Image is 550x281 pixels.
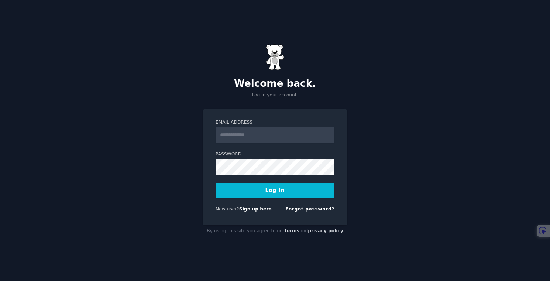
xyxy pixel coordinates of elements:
label: Password [216,151,334,158]
img: Gummy Bear [266,44,284,70]
h2: Welcome back. [203,78,347,90]
span: New user? [216,206,239,212]
p: Log in your account. [203,92,347,99]
a: privacy policy [308,228,343,233]
button: Log In [216,183,334,198]
a: terms [285,228,299,233]
a: Forgot password? [285,206,334,212]
a: Sign up here [239,206,272,212]
label: Email Address [216,119,334,126]
div: By using this site you agree to our and [203,225,347,237]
